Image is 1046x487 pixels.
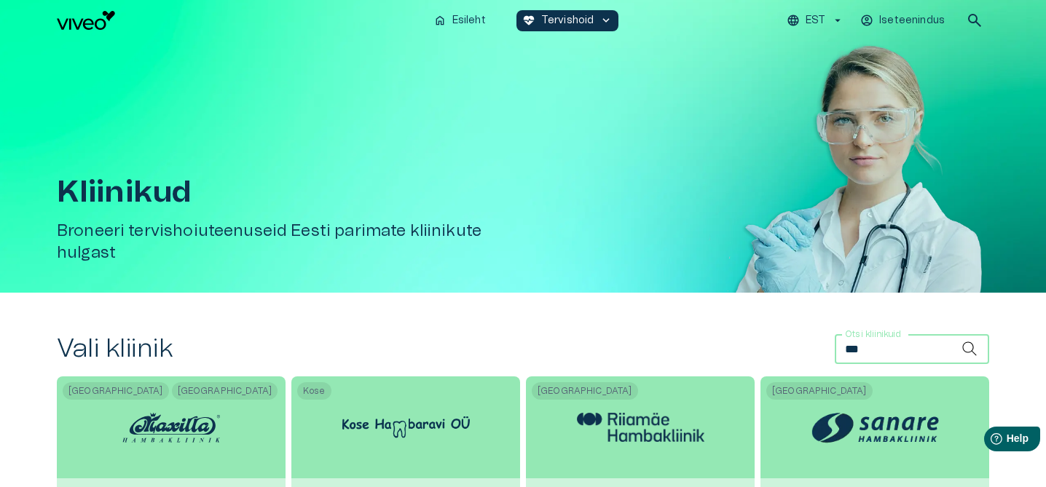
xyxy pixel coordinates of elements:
button: open search modal [960,6,989,35]
img: Maxilla Hambakliinik logo [117,405,226,449]
img: Riiamäe Hambakliinik logo [577,413,704,442]
p: Esileht [452,13,486,28]
img: Viveo logo [57,11,115,30]
p: Tervishoid [541,13,594,28]
h1: Kliinikud [57,175,529,209]
img: Woman with doctor's equipment [698,41,989,478]
span: Kose [297,382,331,400]
img: Sanare hambakliinik logo [811,404,939,451]
iframe: Help widget launcher [932,421,1046,462]
a: Navigate to homepage [57,11,422,30]
span: search [966,12,983,29]
img: Kose Hambaravi logo [342,416,470,438]
span: [GEOGRAPHIC_DATA] [766,382,873,400]
span: home [433,14,447,27]
h2: Vali kliinik [57,333,173,365]
button: homeEsileht [428,10,493,31]
label: Otsi kliinikuid [845,328,901,341]
span: [GEOGRAPHIC_DATA] [532,382,638,400]
span: [GEOGRAPHIC_DATA] [63,382,169,400]
h5: Broneeri tervishoiuteenuseid Eesti parimate kliinikute hulgast [57,221,529,264]
span: keyboard_arrow_down [599,14,613,27]
p: EST [806,13,825,28]
button: ecg_heartTervishoidkeyboard_arrow_down [516,10,619,31]
button: Iseteenindus [858,10,948,31]
button: EST [784,10,846,31]
span: [GEOGRAPHIC_DATA] [172,382,278,400]
span: ecg_heart [522,14,535,27]
p: Iseteenindus [879,13,945,28]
